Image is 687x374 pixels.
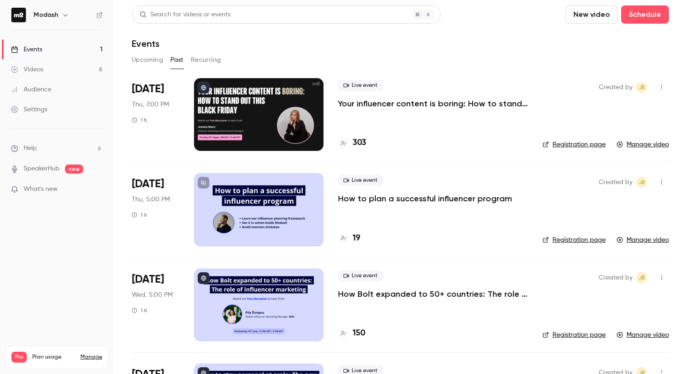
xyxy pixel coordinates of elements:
a: Manage video [617,330,669,339]
span: new [65,165,83,174]
a: How to plan a successful influencer program [338,193,512,204]
div: 1 h [132,211,147,219]
span: Thu, 7:00 PM [132,100,169,109]
h4: 303 [353,137,366,149]
span: Help [24,144,37,153]
h6: Modash [34,10,58,20]
div: Audience [11,85,51,94]
span: Live event [338,80,383,91]
span: Live event [338,270,383,281]
span: Plan usage [32,354,75,361]
span: Jack Eaton [636,177,647,188]
a: Your influencer content is boring: How to stand out this [DATE][DATE] [338,98,528,109]
h4: 19 [353,232,360,244]
div: Aug 28 Thu, 7:00 PM (Europe/London) [132,78,179,151]
span: Pro [11,352,27,363]
span: [DATE] [132,177,164,191]
button: New video [566,5,617,24]
h4: 150 [353,327,365,339]
span: Live event [338,175,383,186]
a: Registration page [543,235,606,244]
a: 150 [338,327,365,339]
div: Videos [11,65,43,74]
button: Upcoming [132,53,163,67]
a: Manage [80,354,102,361]
a: Registration page [543,140,606,149]
span: [DATE] [132,272,164,287]
a: 19 [338,232,360,244]
span: Created by [599,272,632,283]
span: JE [639,82,645,93]
img: Modash [11,8,26,22]
span: Created by [599,82,632,93]
button: Schedule [621,5,669,24]
div: Search for videos or events [139,10,230,20]
span: Jack Eaton [636,272,647,283]
li: help-dropdown-opener [11,144,103,153]
button: Recurring [191,53,221,67]
button: Past [170,53,184,67]
a: 303 [338,137,366,149]
div: Events [11,45,42,54]
span: Jack Eaton [636,82,647,93]
span: What's new [24,185,58,194]
div: 1 h [132,116,147,124]
div: 1 h [132,307,147,314]
span: Created by [599,177,632,188]
span: JE [639,272,645,283]
span: [DATE] [132,82,164,96]
div: Jun 18 Wed, 12:00 PM (America/New York) [132,269,179,341]
h1: Events [132,38,159,49]
a: Manage video [617,140,669,149]
a: SpeakerHub [24,164,60,174]
span: Thu, 5:00 PM [132,195,170,204]
div: Settings [11,105,47,114]
span: Wed, 5:00 PM [132,290,173,299]
span: JE [639,177,645,188]
a: Manage video [617,235,669,244]
a: Registration page [543,330,606,339]
a: How Bolt expanded to 50+ countries: The role of influencer marketing [338,289,528,299]
div: Jun 26 Thu, 5:00 PM (Europe/London) [132,173,179,246]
